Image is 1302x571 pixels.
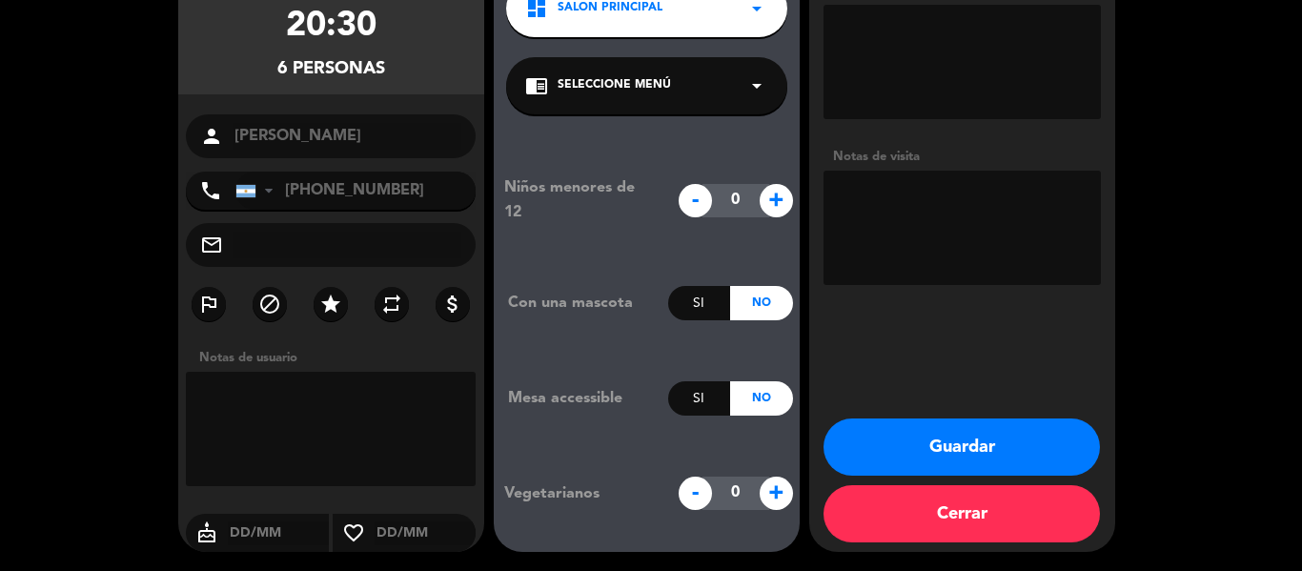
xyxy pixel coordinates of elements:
div: Argentina: +54 [236,173,280,209]
div: Si [668,381,730,416]
span: + [760,477,793,510]
i: repeat [380,293,403,316]
div: 6 personas [277,55,385,83]
i: phone [199,179,222,202]
div: Notas de usuario [190,348,484,368]
div: Con una mascota [494,291,668,316]
button: Cerrar [824,485,1100,542]
i: block [258,293,281,316]
input: DD/MM [375,521,477,545]
div: Niños menores de 12 [490,175,668,225]
i: attach_money [441,293,464,316]
div: Notas de visita [824,147,1101,167]
span: + [760,184,793,217]
i: cake [186,521,228,544]
div: Vegetarianos [490,481,668,506]
div: No [730,381,792,416]
i: arrow_drop_down [745,74,768,97]
input: DD/MM [228,521,330,545]
div: Mesa accessible [494,386,668,411]
i: outlined_flag [197,293,220,316]
div: No [730,286,792,320]
i: star [319,293,342,316]
i: chrome_reader_mode [525,74,548,97]
span: - [679,477,712,510]
span: - [679,184,712,217]
i: favorite_border [333,521,375,544]
div: Si [668,286,730,320]
i: mail_outline [200,234,223,256]
span: Seleccione Menú [558,76,671,95]
button: Guardar [824,418,1100,476]
i: person [200,125,223,148]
